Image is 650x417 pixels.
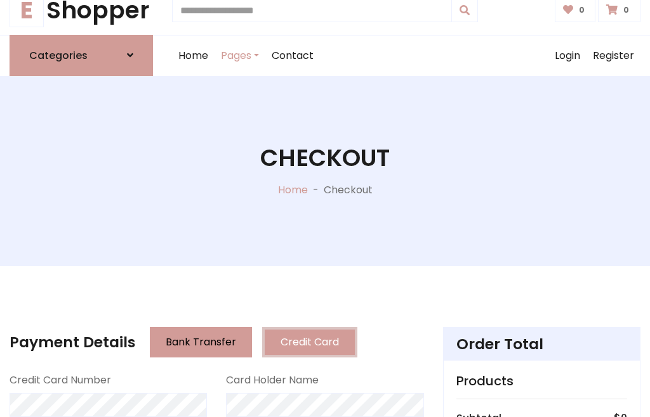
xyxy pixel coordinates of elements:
[456,373,627,388] h5: Products
[308,183,324,198] p: -
[456,335,627,353] h4: Order Total
[10,35,153,76] a: Categories
[587,35,640,76] a: Register
[226,373,319,388] label: Card Holder Name
[265,35,320,76] a: Contact
[29,49,88,61] h6: Categories
[10,373,111,388] label: Credit Card Number
[324,183,373,198] p: Checkout
[576,4,588,16] span: 0
[262,327,357,357] button: Credit Card
[260,144,390,172] h1: Checkout
[620,4,632,16] span: 0
[10,333,135,351] h4: Payment Details
[215,35,265,76] a: Pages
[548,35,587,76] a: Login
[150,327,252,357] button: Bank Transfer
[172,35,215,76] a: Home
[278,183,308,197] a: Home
